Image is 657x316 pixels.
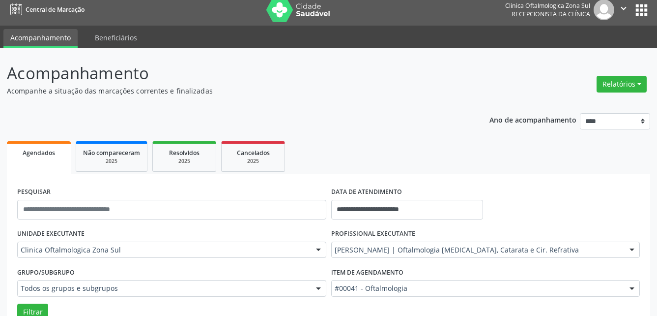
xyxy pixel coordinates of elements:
a: Central de Marcação [7,1,85,18]
span: Todos os grupos e subgrupos [21,284,306,293]
span: Cancelados [237,149,270,157]
p: Acompanhamento [7,61,457,86]
a: Beneficiários [88,29,144,46]
label: UNIDADE EXECUTANTE [17,226,85,242]
span: Resolvidos [169,149,200,157]
div: 2025 [83,158,140,165]
label: Grupo/Subgrupo [17,265,75,280]
span: [PERSON_NAME] | Oftalmologia [MEDICAL_DATA], Catarata e Cir. Refrativa [335,245,620,255]
span: Recepcionista da clínica [512,10,590,18]
button: apps [633,1,650,19]
p: Ano de acompanhamento [489,113,576,126]
span: Não compareceram [83,149,140,157]
p: Acompanhe a situação das marcações correntes e finalizadas [7,86,457,96]
label: PESQUISAR [17,185,51,200]
div: 2025 [229,158,278,165]
label: Item de agendamento [331,265,403,280]
label: DATA DE ATENDIMENTO [331,185,402,200]
span: Clinica Oftalmologica Zona Sul [21,245,306,255]
a: Acompanhamento [3,29,78,48]
div: 2025 [160,158,209,165]
span: Agendados [23,149,55,157]
span: #00041 - Oftalmologia [335,284,620,293]
i:  [618,3,629,14]
button: Relatórios [597,76,647,93]
div: Clinica Oftalmologica Zona Sul [505,1,590,10]
label: PROFISSIONAL EXECUTANTE [331,226,415,242]
span: Central de Marcação [26,5,85,14]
